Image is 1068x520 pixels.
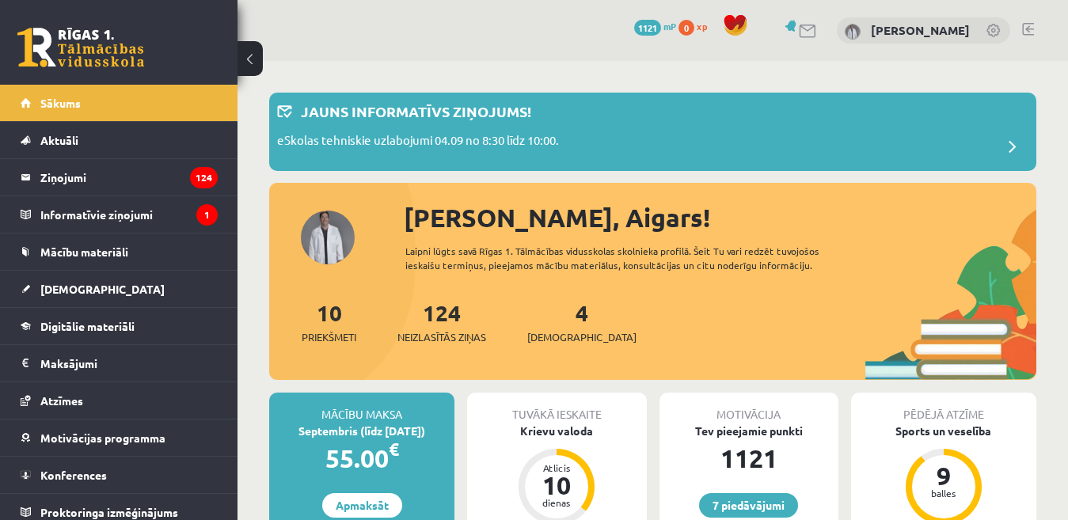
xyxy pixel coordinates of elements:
div: Laipni lūgts savā Rīgas 1. Tālmācības vidusskolas skolnieka profilā. Šeit Tu vari redzēt tuvojošo... [405,244,865,272]
div: Tev pieejamie punkti [659,423,838,439]
div: 9 [920,463,967,488]
div: Mācību maksa [269,393,454,423]
a: Rīgas 1. Tālmācības vidusskola [17,28,144,67]
a: [DEMOGRAPHIC_DATA] [21,271,218,307]
span: Motivācijas programma [40,431,165,445]
a: Atzīmes [21,382,218,419]
span: xp [697,20,707,32]
div: Tuvākā ieskaite [467,393,646,423]
a: Informatīvie ziņojumi1 [21,196,218,233]
div: balles [920,488,967,498]
a: Digitālie materiāli [21,308,218,344]
legend: Maksājumi [40,345,218,381]
p: Jauns informatīvs ziņojums! [301,101,531,122]
span: [DEMOGRAPHIC_DATA] [40,282,165,296]
div: [PERSON_NAME], Aigars! [404,199,1036,237]
a: Konferences [21,457,218,493]
a: 1121 mP [634,20,676,32]
a: [PERSON_NAME] [871,22,970,38]
div: 55.00 [269,439,454,477]
a: Ziņojumi124 [21,159,218,195]
div: Atlicis [533,463,580,473]
div: dienas [533,498,580,507]
a: Maksājumi [21,345,218,381]
span: Sākums [40,96,81,110]
span: Konferences [40,468,107,482]
div: 10 [533,473,580,498]
p: eSkolas tehniskie uzlabojumi 04.09 no 8:30 līdz 10:00. [277,131,559,154]
span: Digitālie materiāli [40,319,135,333]
legend: Ziņojumi [40,159,218,195]
span: Atzīmes [40,393,83,408]
div: Motivācija [659,393,838,423]
a: Aktuāli [21,122,218,158]
a: 10Priekšmeti [302,298,356,345]
span: Mācību materiāli [40,245,128,259]
i: 1 [196,204,218,226]
div: Septembris (līdz [DATE]) [269,423,454,439]
span: Priekšmeti [302,329,356,345]
a: 7 piedāvājumi [699,493,798,518]
a: Motivācijas programma [21,419,218,456]
span: mP [663,20,676,32]
span: Aktuāli [40,133,78,147]
div: 1121 [659,439,838,477]
a: Jauns informatīvs ziņojums! eSkolas tehniskie uzlabojumi 04.09 no 8:30 līdz 10:00. [277,101,1028,163]
span: € [389,438,399,461]
i: 124 [190,167,218,188]
img: Aigars Kleinbergs [845,24,861,40]
span: Proktoringa izmēģinājums [40,505,178,519]
a: Mācību materiāli [21,233,218,270]
a: 0 xp [678,20,715,32]
span: 1121 [634,20,661,36]
legend: Informatīvie ziņojumi [40,196,218,233]
span: 0 [678,20,694,36]
a: 4[DEMOGRAPHIC_DATA] [527,298,637,345]
span: Neizlasītās ziņas [397,329,486,345]
a: Apmaksāt [322,493,402,518]
div: Pēdējā atzīme [851,393,1036,423]
span: [DEMOGRAPHIC_DATA] [527,329,637,345]
a: 124Neizlasītās ziņas [397,298,486,345]
div: Sports un veselība [851,423,1036,439]
div: Krievu valoda [467,423,646,439]
a: Sākums [21,85,218,121]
